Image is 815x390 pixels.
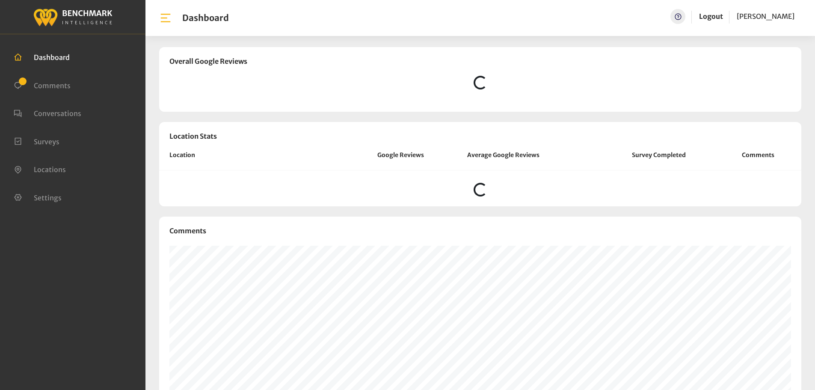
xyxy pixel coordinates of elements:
a: Comments [14,80,71,89]
h3: Overall Google Reviews [169,57,791,65]
span: [PERSON_NAME] [737,12,794,21]
span: Settings [34,193,62,202]
th: Comments [715,151,801,170]
a: [PERSON_NAME] [737,9,794,24]
span: Locations [34,165,66,174]
span: Dashboard [34,53,70,62]
th: Average Google Reviews [457,151,602,170]
th: Google Reviews [344,151,457,170]
a: Dashboard [14,52,70,61]
th: Survey Completed [603,151,715,170]
a: Locations [14,164,66,173]
a: Settings [14,193,62,201]
a: Conversations [14,108,81,117]
span: Surveys [34,137,59,146]
a: Surveys [14,137,59,145]
a: Logout [699,9,723,24]
a: Logout [699,12,723,21]
th: Location [159,151,344,170]
img: bar [159,12,172,24]
h1: Dashboard [182,13,229,23]
h3: Location Stats [159,122,801,151]
img: benchmark [33,6,113,27]
span: Comments [34,81,71,89]
h3: Comments [169,227,791,235]
span: Conversations [34,109,81,118]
